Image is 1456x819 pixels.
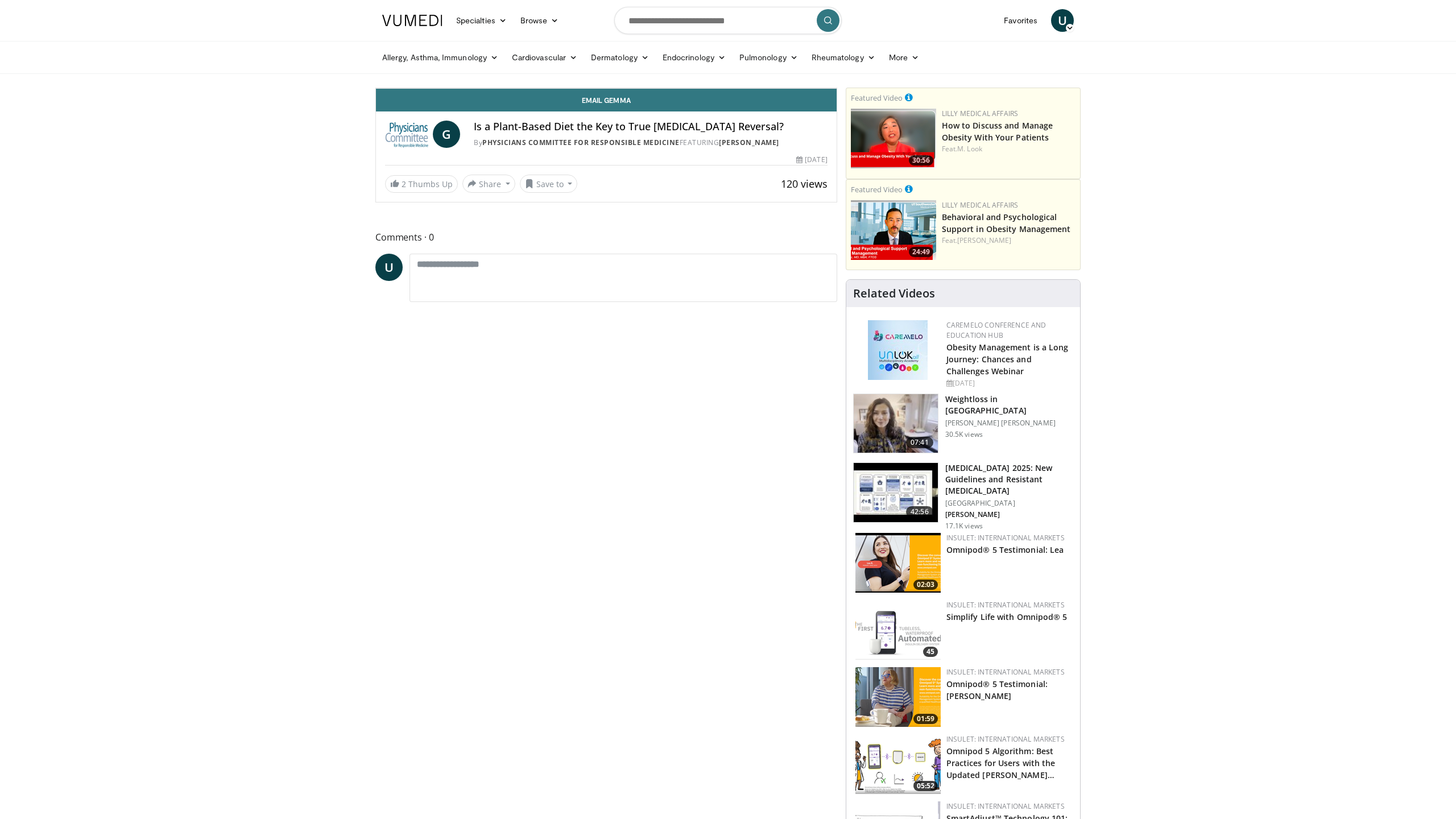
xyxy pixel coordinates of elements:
div: [DATE] [946,378,1071,388]
a: Allergy, Asthma, Immunology [375,46,505,69]
a: Browse [514,9,566,32]
a: Insulet: International Markets [946,801,1065,811]
div: By FEATURING [474,138,827,148]
a: CaReMeLO Conference and Education Hub [946,320,1046,340]
span: 30:56 [909,155,933,166]
img: VuMedi Logo [382,15,442,26]
a: Insulet: International Markets [946,533,1065,543]
a: 05:52 [855,734,941,794]
span: 05:52 [913,781,938,791]
a: Omnipod® 5 Testimonial: [PERSON_NAME] [946,679,1048,701]
a: Email Gemma [376,89,837,111]
a: 02:03 [855,533,941,593]
a: 01:59 [855,667,941,727]
span: Comments 0 [375,230,837,245]
span: 02:03 [913,580,938,590]
img: 85ac4157-e7e8-40bb-9454-b1e4c1845598.png.150x105_q85_crop-smart_upscale.png [855,533,941,593]
a: Insulet: International Markets [946,600,1065,610]
img: c98a6a29-1ea0-4bd5-8cf5-4d1e188984a7.png.150x105_q85_crop-smart_upscale.png [851,109,936,168]
img: 280bcb39-0f4e-42eb-9c44-b41b9262a277.150x105_q85_crop-smart_upscale.jpg [854,463,938,522]
a: Favorites [997,9,1044,32]
span: 01:59 [913,714,938,724]
img: 6d50c0dd-ba08-46d7-8ee2-cf2a961867be.png.150x105_q85_crop-smart_upscale.png [855,667,941,727]
p: 17.1K views [945,522,983,531]
button: Save to [520,175,578,193]
a: Insulet: International Markets [946,734,1065,744]
a: Dermatology [584,46,656,69]
input: Search topics, interventions [614,7,842,34]
a: Physicians Committee for Responsible Medicine [482,138,680,147]
span: 07:41 [906,437,933,448]
p: [PERSON_NAME] [945,510,1073,519]
a: Rheumatology [805,46,882,69]
img: 45df64a9-a6de-482c-8a90-ada250f7980c.png.150x105_q85_autocrop_double_scale_upscale_version-0.2.jpg [868,320,928,380]
a: 2 Thumbs Up [385,175,458,193]
h3: Weightloss in [GEOGRAPHIC_DATA] [945,394,1073,416]
p: [GEOGRAPHIC_DATA] [945,499,1073,508]
small: Featured Video [851,184,903,195]
img: 9983fed1-7565-45be-8934-aef1103ce6e2.150x105_q85_crop-smart_upscale.jpg [854,394,938,453]
span: 120 views [781,177,828,191]
a: Lilly Medical Affairs [942,109,1019,118]
a: 42:56 [MEDICAL_DATA] 2025: New Guidelines and Resistant [MEDICAL_DATA] [GEOGRAPHIC_DATA] [PERSON_... [853,462,1073,531]
small: Featured Video [851,93,903,103]
span: 24:49 [909,247,933,257]
a: 24:49 [851,200,936,260]
img: ba3304f6-7838-4e41-9c0f-2e31ebde6754.png.150x105_q85_crop-smart_upscale.png [851,200,936,260]
a: Pulmonology [733,46,805,69]
a: Omnipod 5 Algorithm: Best Practices for Users with the Updated [PERSON_NAME]… [946,746,1056,780]
a: G [433,121,460,148]
a: 07:41 Weightloss in [GEOGRAPHIC_DATA] [PERSON_NAME] [PERSON_NAME] 30.5K views [853,394,1073,454]
a: 45 [855,600,941,660]
a: Obesity Management is a Long Journey: Chances and Challenges Webinar [946,342,1069,377]
h4: Related Videos [853,287,935,300]
span: 45 [923,647,938,657]
p: 30.5K views [945,430,983,439]
a: How to Discuss and Manage Obesity With Your Patients [942,120,1053,143]
a: Lilly Medical Affairs [942,200,1019,210]
div: [DATE] [796,155,827,165]
button: Share [462,175,515,193]
a: Specialties [449,9,514,32]
h3: [MEDICAL_DATA] 2025: New Guidelines and Resistant [MEDICAL_DATA] [945,462,1073,497]
h4: Is a Plant-Based Diet the Key to True [MEDICAL_DATA] Reversal? [474,121,827,133]
a: U [375,254,403,281]
a: 30:56 [851,109,936,168]
img: f4bac35f-2703-40d6-a70d-02c4a6bd0abe.png.150x105_q85_crop-smart_upscale.png [855,600,941,660]
a: Omnipod® 5 Testimonial: Lea [946,544,1064,555]
img: Physicians Committee for Responsible Medicine [385,121,428,148]
a: M. Look [957,144,982,154]
a: [PERSON_NAME] [957,235,1011,245]
a: Insulet: International Markets [946,667,1065,677]
span: 2 [402,179,406,189]
a: More [882,46,926,69]
div: Feat. [942,235,1076,246]
a: Cardiovascular [505,46,584,69]
span: 42:56 [906,506,933,518]
p: [PERSON_NAME] [PERSON_NAME] [945,419,1073,428]
a: Simplify Life with Omnipod® 5 [946,611,1068,622]
a: U [1051,9,1074,32]
div: Feat. [942,144,1076,154]
a: Endocrinology [656,46,733,69]
a: Behavioral and Psychological Support in Obesity Management [942,212,1071,234]
a: [PERSON_NAME] [719,138,779,147]
img: 28928f16-10b7-4d97-890d-06b5c2964f7d.png.150x105_q85_crop-smart_upscale.png [855,734,941,794]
